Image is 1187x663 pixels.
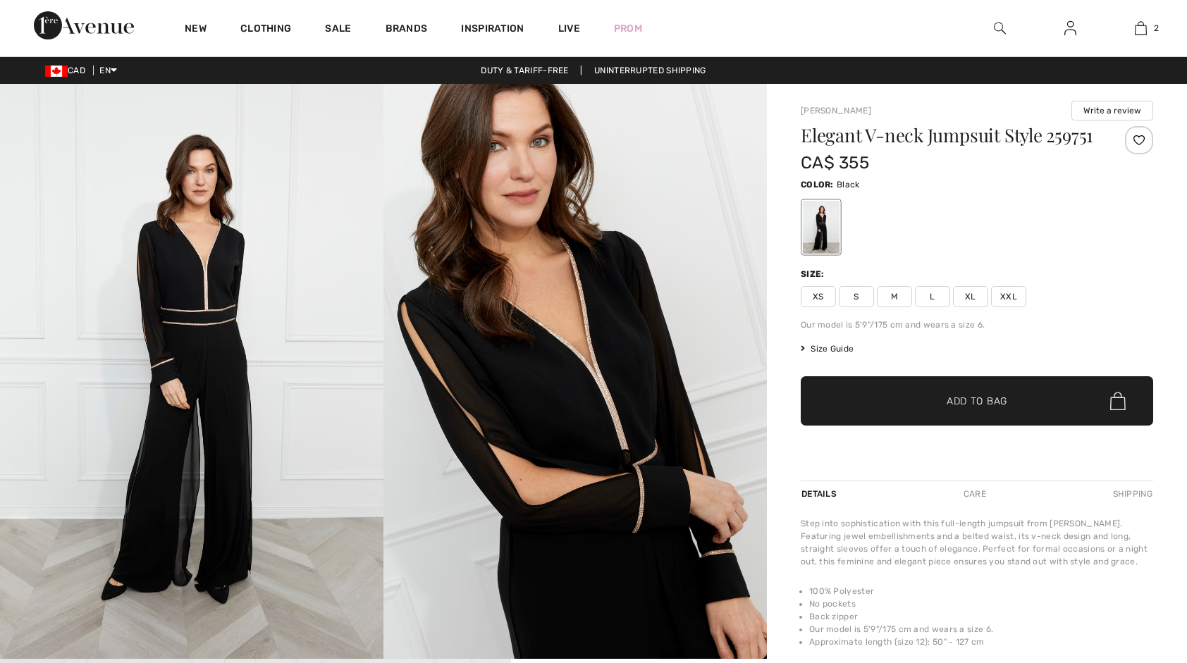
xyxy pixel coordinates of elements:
[1110,392,1126,410] img: Bag.svg
[803,201,839,254] div: Black
[837,180,860,190] span: Black
[801,106,871,116] a: [PERSON_NAME]
[558,21,580,36] a: Live
[809,597,1153,610] li: No pockets
[801,517,1153,568] div: Step into sophistication with this full-length jumpsuit from [PERSON_NAME]. Featuring jewel embel...
[1064,20,1076,37] img: My Info
[1106,20,1175,37] a: 2
[947,394,1007,409] span: Add to Bag
[1154,22,1159,35] span: 2
[952,481,998,507] div: Care
[801,481,840,507] div: Details
[801,318,1153,331] div: Our model is 5'9"/175 cm and wears a size 6.
[614,21,642,36] a: Prom
[953,286,988,307] span: XL
[1071,101,1153,120] button: Write a review
[185,23,207,37] a: New
[991,286,1026,307] span: XXL
[461,23,524,37] span: Inspiration
[809,585,1153,597] li: 100% Polyester
[801,376,1153,426] button: Add to Bag
[801,286,836,307] span: XS
[1053,20,1088,37] a: Sign In
[801,126,1095,144] h1: Elegant V-neck Jumpsuit Style 259751
[1135,20,1147,37] img: My Bag
[801,180,834,190] span: Color:
[34,11,134,39] img: 1ère Avenue
[994,20,1006,37] img: search the website
[801,268,828,280] div: Size:
[325,23,351,37] a: Sale
[801,342,854,355] span: Size Guide
[240,23,291,37] a: Clothing
[1109,481,1153,507] div: Shipping
[809,623,1153,636] li: Our model is 5'9"/175 cm and wears a size 6.
[809,636,1153,648] li: Approximate length (size 12): 50" - 127 cm
[915,286,950,307] span: L
[99,66,117,75] span: EN
[45,66,91,75] span: CAD
[809,610,1153,623] li: Back zipper
[383,84,767,659] img: Elegant V-Neck Jumpsuit Style 259751. 2
[877,286,912,307] span: M
[801,153,869,173] span: CA$ 355
[386,23,428,37] a: Brands
[45,66,68,77] img: Canadian Dollar
[839,286,874,307] span: S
